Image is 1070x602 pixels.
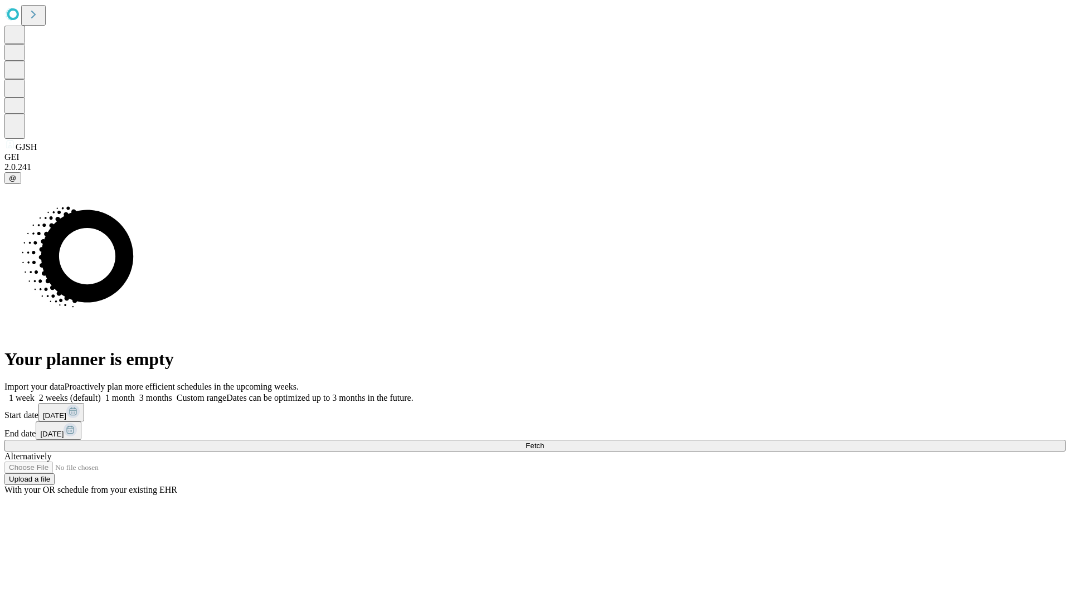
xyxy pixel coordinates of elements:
span: Import your data [4,382,65,391]
span: 1 week [9,393,35,402]
div: End date [4,421,1066,440]
span: GJSH [16,142,37,152]
button: @ [4,172,21,184]
span: [DATE] [40,430,64,438]
button: Upload a file [4,473,55,485]
span: Alternatively [4,452,51,461]
button: Fetch [4,440,1066,452]
span: [DATE] [43,411,66,420]
span: 1 month [105,393,135,402]
span: 3 months [139,393,172,402]
h1: Your planner is empty [4,349,1066,370]
div: Start date [4,403,1066,421]
button: [DATE] [36,421,81,440]
span: Fetch [526,441,544,450]
button: [DATE] [38,403,84,421]
span: 2 weeks (default) [39,393,101,402]
span: Custom range [177,393,226,402]
span: Proactively plan more efficient schedules in the upcoming weeks. [65,382,299,391]
div: 2.0.241 [4,162,1066,172]
span: With your OR schedule from your existing EHR [4,485,177,494]
span: @ [9,174,17,182]
span: Dates can be optimized up to 3 months in the future. [226,393,413,402]
div: GEI [4,152,1066,162]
